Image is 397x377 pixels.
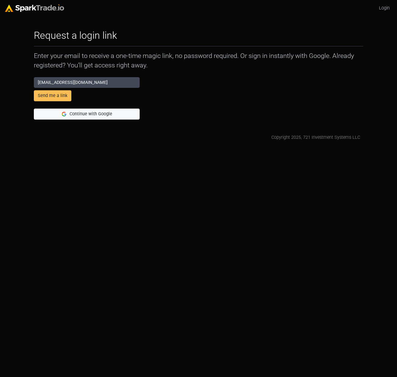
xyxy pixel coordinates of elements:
input: Type your email address [34,77,140,88]
h2: Request a login link [34,30,117,41]
div: Copyright 2025, 721 Investment Systems LLC [271,134,360,141]
img: sparktrade.png [5,5,64,12]
button: Continue with Google [34,109,140,120]
button: Send me a link [34,90,71,101]
p: Enter your email to receive a one-time magic link, no password required. Or sign in instantly wit... [34,51,363,70]
a: Login [377,2,392,14]
img: Google [61,111,67,117]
